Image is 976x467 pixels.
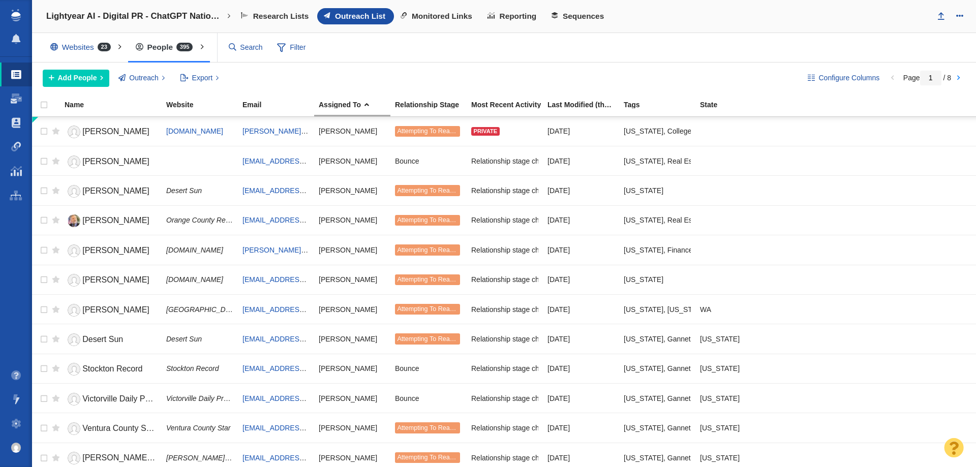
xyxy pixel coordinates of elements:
[234,8,317,24] a: Research Lists
[471,127,500,136] div: Private
[166,101,241,110] a: Website
[242,101,318,110] a: Email
[395,101,470,108] div: Relationship Stage
[319,101,394,108] div: Assigned To
[65,242,157,260] a: [PERSON_NAME]
[547,101,623,108] div: Date the Contact information in this project was last edited
[624,127,691,136] span: California, College
[253,12,309,21] span: Research Lists
[65,182,157,200] a: [PERSON_NAME]
[397,128,475,135] span: Attempting To Reach (1 try)
[624,394,693,403] span: California, Gannett
[547,101,623,110] a: Last Modified (this project)
[700,101,775,110] a: State
[166,454,287,462] span: [PERSON_NAME] Record Searchlight
[395,364,419,373] span: Bounce
[317,8,394,24] a: Outreach List
[471,186,670,195] span: Relationship stage changed to: Attempting To Reach, 1 Attempt
[166,127,223,135] a: [DOMAIN_NAME]
[903,74,951,82] span: Page / 8
[624,101,699,108] div: Tags
[471,275,670,284] span: Relationship stage changed to: Attempting To Reach, 1 Attempt
[242,305,363,314] a: [EMAIL_ADDRESS][DOMAIN_NAME]
[471,453,670,462] span: Relationship stage changed to: Attempting To Reach, 1 Attempt
[471,334,670,344] span: Relationship stage changed to: Attempting To Reach, 1 Attempt
[547,358,615,380] div: [DATE]
[481,8,545,24] a: Reporting
[471,157,595,166] span: Relationship stage changed to: Bounce
[242,127,539,135] a: [PERSON_NAME][EMAIL_ADDRESS][PERSON_NAME][PERSON_NAME][DOMAIN_NAME]
[390,176,467,205] td: Attempting To Reach (1 try)
[43,70,109,87] button: Add People
[242,394,363,402] a: [EMAIL_ADDRESS][DOMAIN_NAME]
[547,239,615,261] div: [DATE]
[700,298,767,320] div: WA
[700,358,767,380] div: [US_STATE]
[82,127,149,136] span: [PERSON_NAME]
[319,179,386,201] div: [PERSON_NAME]
[395,157,419,166] span: Bounce
[818,73,879,83] span: Configure Columns
[166,305,343,314] span: [GEOGRAPHIC_DATA], [GEOGRAPHIC_DATA] [DATE]
[624,215,704,225] span: California, Real Estate
[547,269,615,291] div: [DATE]
[390,324,467,354] td: Attempting To Reach (1 try)
[319,328,386,350] div: [PERSON_NAME]
[390,117,467,146] td: Attempting To Reach (1 try)
[547,298,615,320] div: [DATE]
[82,335,123,344] span: Desert Sun
[412,12,472,21] span: Monitored Links
[65,420,157,438] a: Ventura County Star
[82,453,221,462] span: [PERSON_NAME] Record Searchlight
[397,335,475,343] span: Attempting To Reach (1 try)
[166,364,219,372] span: Stockton Record
[547,120,615,142] div: [DATE]
[82,216,149,225] span: [PERSON_NAME]
[390,294,467,324] td: Attempting To Reach (1 try)
[390,413,467,443] td: Attempting To Reach (1 try)
[624,334,693,344] span: California, Gannett
[242,275,363,284] a: [EMAIL_ADDRESS][DOMAIN_NAME]
[471,101,546,108] div: Most Recent Activity
[58,73,97,83] span: Add People
[547,417,615,439] div: [DATE]
[82,394,161,403] span: Victorville Daily Press
[624,305,707,314] span: California, Washington
[390,235,467,265] td: Attempting To Reach (1 try)
[82,364,142,373] span: Stockton Record
[166,246,223,254] span: [DOMAIN_NAME]
[624,157,704,166] span: California, Real Estate
[242,101,318,108] div: Email
[319,417,386,439] div: [PERSON_NAME]
[166,186,202,195] span: Desert Sun
[547,387,615,409] div: [DATE]
[319,150,386,172] div: [PERSON_NAME]
[166,394,234,402] span: Victorville Daily Press
[65,123,157,141] a: [PERSON_NAME]
[547,179,615,201] div: [DATE]
[471,394,595,403] span: Relationship stage changed to: Bounce
[82,246,149,255] span: [PERSON_NAME]
[624,186,663,195] span: California
[471,423,670,432] span: Relationship stage changed to: Attempting To Reach, 1 Attempt
[174,70,225,87] button: Export
[271,38,312,57] span: Filter
[624,275,663,284] span: California
[242,216,363,224] a: [EMAIL_ADDRESS][DOMAIN_NAME]
[166,101,241,108] div: Website
[500,12,537,21] span: Reporting
[166,424,230,432] span: Ventura County Star
[82,305,149,314] span: [PERSON_NAME]
[390,265,467,294] td: Attempting To Reach (1 try)
[129,73,159,83] span: Outreach
[166,216,243,224] span: Orange County Register
[471,305,674,314] span: Relationship stage changed to: Attempting To Reach, 2 Attempts
[394,8,481,24] a: Monitored Links
[397,187,475,194] span: Attempting To Reach (1 try)
[700,387,767,409] div: [US_STATE]
[563,12,604,21] span: Sequences
[242,424,363,432] a: [EMAIL_ADDRESS][DOMAIN_NAME]
[166,275,223,284] span: [DOMAIN_NAME]
[547,209,615,231] div: [DATE]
